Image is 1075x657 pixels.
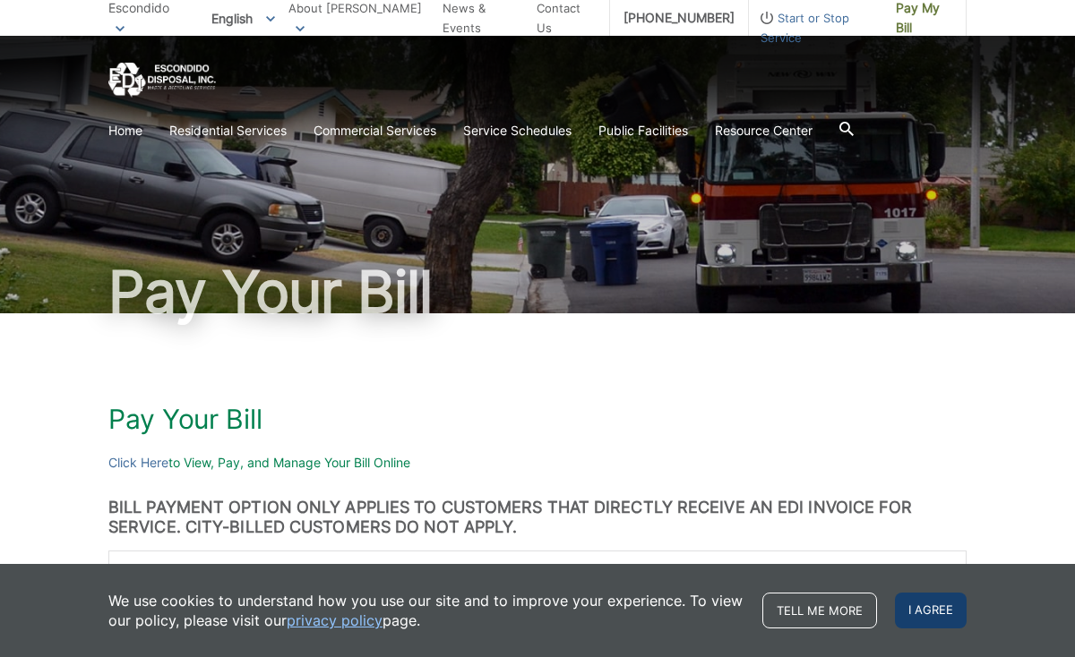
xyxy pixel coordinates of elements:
[108,591,744,630] p: We use cookies to understand how you use our site and to improve your experience. To view our pol...
[108,498,967,537] h3: BILL PAYMENT OPTION ONLY APPLIES TO CUSTOMERS THAT DIRECTLY RECEIVE AN EDI INVOICE FOR SERVICE. C...
[108,263,967,320] h1: Pay Your Bill
[314,121,436,141] a: Commercial Services
[598,121,688,141] a: Public Facilities
[762,593,877,628] a: Tell me more
[108,453,967,473] p: to View, Pay, and Manage Your Bill Online
[108,121,142,141] a: Home
[169,121,287,141] a: Residential Services
[108,63,216,98] a: EDCD logo. Return to the homepage.
[287,610,383,630] a: privacy policy
[895,593,967,628] span: I agree
[108,453,168,473] a: Click Here
[108,403,967,435] h1: Pay Your Bill
[463,121,572,141] a: Service Schedules
[715,121,813,141] a: Resource Center
[198,4,288,33] span: English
